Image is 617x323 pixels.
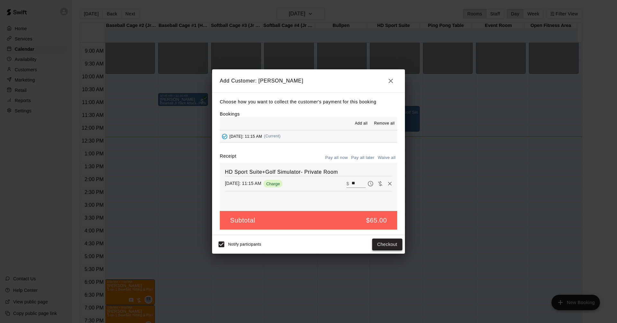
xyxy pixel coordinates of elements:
[220,132,229,141] button: Added - Collect Payment
[229,134,262,138] span: [DATE]: 11:15 AM
[212,69,405,92] h2: Add Customer: [PERSON_NAME]
[385,179,395,188] button: Remove
[350,153,376,163] button: Pay all later
[366,216,387,225] h5: $65.00
[225,168,392,176] h6: HD Sport Suite+Golf Simulator- Private Room
[366,180,375,186] span: Pay later
[375,180,385,186] span: Waive payment
[228,242,261,247] span: Notify participants
[376,153,397,163] button: Waive all
[220,98,397,106] p: Choose how you want to collect the customer's payment for this booking
[371,118,397,129] button: Remove all
[346,180,349,187] p: $
[220,153,236,163] label: Receipt
[324,153,350,163] button: Pay all now
[230,216,255,225] h5: Subtotal
[225,180,261,187] p: [DATE]: 11:15 AM
[264,181,282,186] span: Charge
[372,239,402,250] button: Checkout
[264,134,281,138] span: (Current)
[220,130,397,142] button: Added - Collect Payment[DATE]: 11:15 AM(Current)
[355,120,368,127] span: Add all
[351,118,371,129] button: Add all
[220,111,240,117] label: Bookings
[374,120,395,127] span: Remove all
